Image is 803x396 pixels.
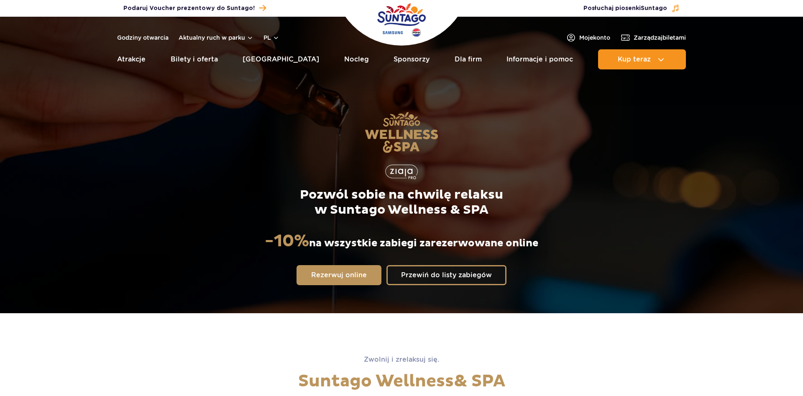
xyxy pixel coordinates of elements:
span: Zarządzaj biletami [634,33,686,42]
span: Przewiń do listy zabiegów [401,272,492,278]
a: Informacje i pomoc [506,49,573,69]
p: Pozwól sobie na chwilę relaksu w Suntago Wellness & SPA [265,187,539,217]
span: Kup teraz [618,56,651,63]
a: Dla firm [455,49,482,69]
a: Atrakcje [117,49,146,69]
a: Bilety i oferta [171,49,218,69]
button: pl [263,33,279,42]
button: Aktualny ruch w parku [179,34,253,41]
a: Mojekonto [566,33,610,43]
p: na wszystkie zabiegi zarezerwowane online [265,231,538,252]
span: Rezerwuj online [311,272,367,278]
a: Zarządzajbiletami [620,33,686,43]
strong: -10% [265,231,309,252]
a: Sponsorzy [394,49,430,69]
span: Podaruj Voucher prezentowy do Suntago! [123,4,255,13]
a: [GEOGRAPHIC_DATA] [243,49,319,69]
span: Suntago Wellness & SPA [298,371,505,392]
span: Zwolnij i zrelaksuj się. [364,355,439,363]
button: Posłuchaj piosenkiSuntago [583,4,680,13]
button: Kup teraz [598,49,686,69]
a: Rezerwuj online [297,265,381,285]
a: Podaruj Voucher prezentowy do Suntago! [123,3,266,14]
span: Moje konto [579,33,610,42]
img: Suntago Wellness & SPA [365,112,438,153]
span: Suntago [641,5,667,11]
a: Godziny otwarcia [117,33,169,42]
a: Przewiń do listy zabiegów [386,265,506,285]
a: Nocleg [344,49,369,69]
span: Posłuchaj piosenki [583,4,667,13]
